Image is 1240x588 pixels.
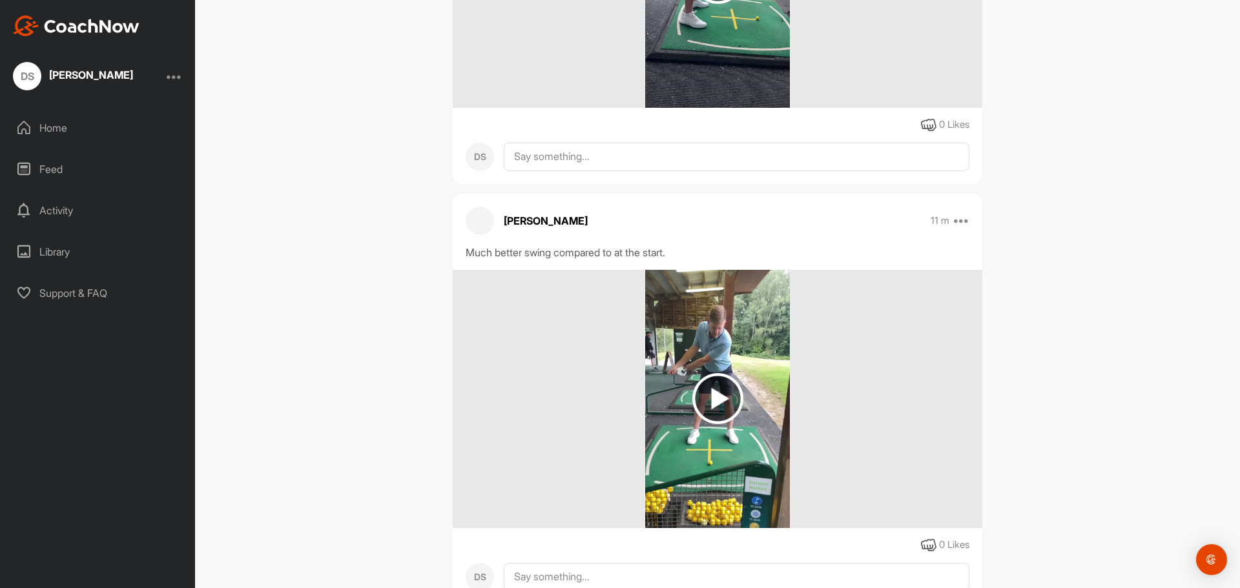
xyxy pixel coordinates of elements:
div: DS [466,143,494,171]
img: media [645,270,790,528]
div: Activity [7,194,189,227]
div: Much better swing compared to at the start. [466,245,969,260]
p: [PERSON_NAME] [504,213,588,228]
div: [PERSON_NAME] [49,70,133,80]
div: 0 Likes [939,538,969,553]
div: Library [7,236,189,268]
p: 11 m [931,214,949,227]
img: CoachNow [13,15,139,36]
div: Home [7,112,189,144]
div: Support & FAQ [7,277,189,309]
div: Feed [7,153,189,185]
img: play [692,373,743,424]
div: Open Intercom Messenger [1196,544,1227,575]
div: 0 Likes [939,117,969,132]
div: DS [13,62,41,90]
